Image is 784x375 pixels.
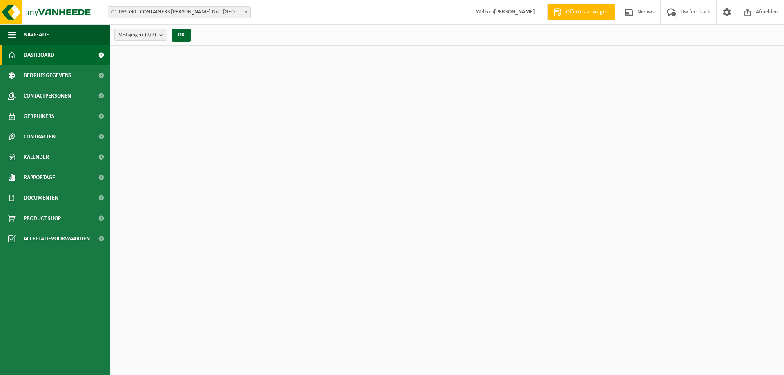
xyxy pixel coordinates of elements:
[145,32,156,38] count: (7/7)
[24,147,49,167] span: Kalender
[564,8,610,16] span: Offerte aanvragen
[24,208,61,229] span: Product Shop
[24,106,54,126] span: Gebruikers
[24,229,90,249] span: Acceptatievoorwaarden
[24,126,56,147] span: Contracten
[114,29,167,41] button: Vestigingen(7/7)
[494,9,535,15] strong: [PERSON_NAME]
[24,167,55,188] span: Rapportage
[24,65,71,86] span: Bedrijfsgegevens
[108,7,250,18] span: 01-096590 - CONTAINERS JAN HAECK NV - BRUGGE
[172,29,191,42] button: OK
[24,86,71,106] span: Contactpersonen
[547,4,615,20] a: Offerte aanvragen
[24,188,58,208] span: Documenten
[108,6,251,18] span: 01-096590 - CONTAINERS JAN HAECK NV - BRUGGE
[24,45,54,65] span: Dashboard
[24,24,49,45] span: Navigatie
[119,29,156,41] span: Vestigingen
